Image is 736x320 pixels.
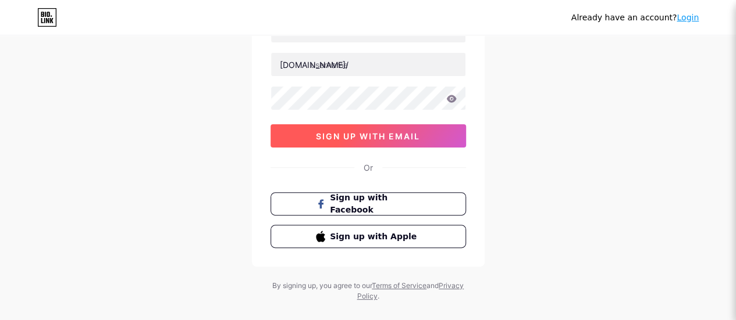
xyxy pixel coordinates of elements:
[271,53,465,76] input: username
[271,124,466,148] button: sign up with email
[330,231,420,243] span: Sign up with Apple
[271,192,466,215] button: Sign up with Facebook
[316,131,420,141] span: sign up with email
[372,281,426,290] a: Terms of Service
[269,281,467,301] div: By signing up, you agree to our and .
[271,225,466,248] button: Sign up with Apple
[280,59,349,71] div: [DOMAIN_NAME]/
[677,13,699,22] a: Login
[330,192,420,216] span: Sign up with Facebook
[364,161,373,174] div: Or
[571,12,699,24] div: Already have an account?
